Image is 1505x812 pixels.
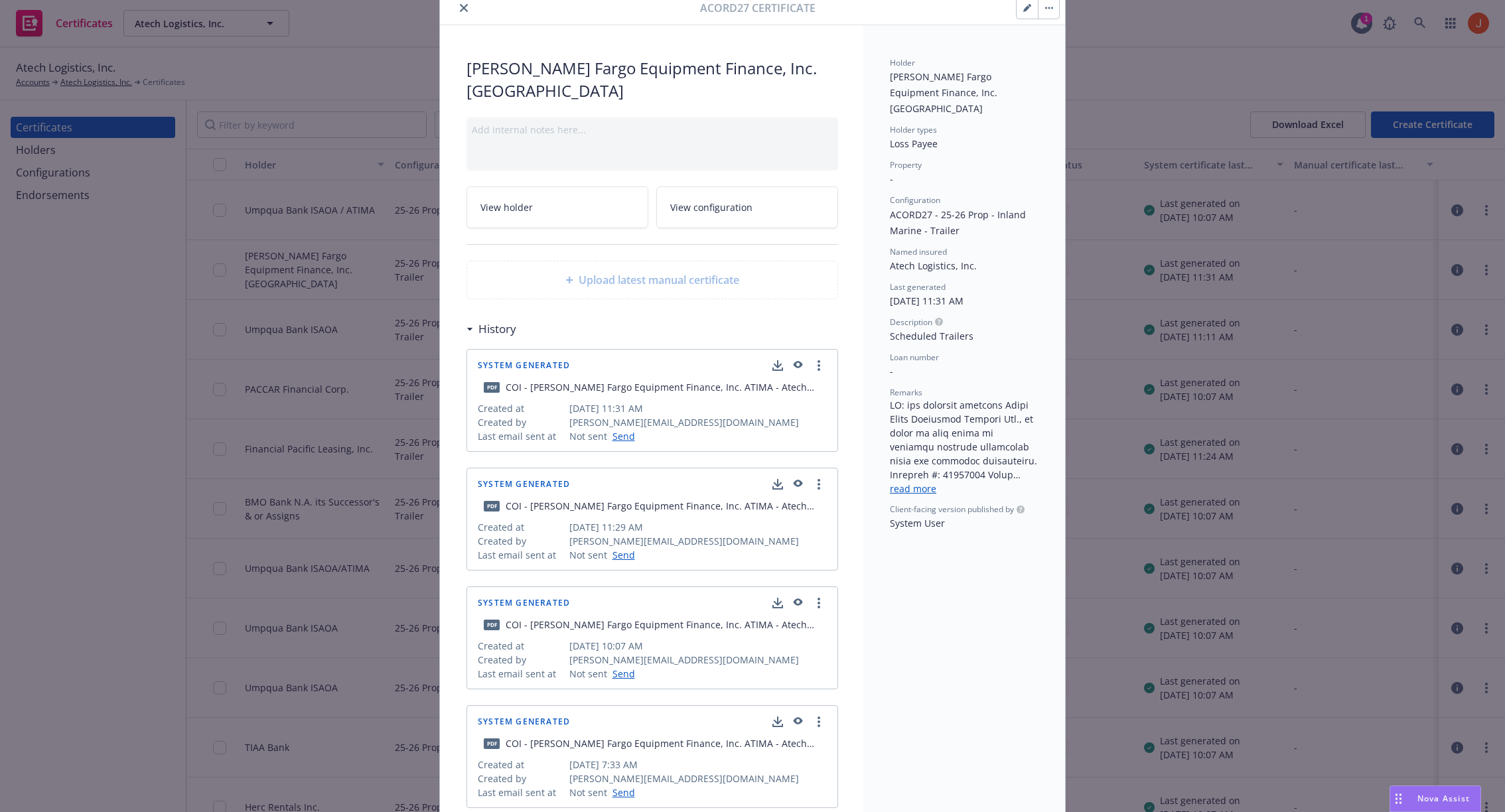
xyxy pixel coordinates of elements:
[890,259,977,272] span: Atech Logistics, Inc.
[811,595,827,611] a: more
[466,186,648,228] a: View holder
[890,159,922,170] span: Property
[890,330,973,342] span: Scheduled Trailers
[506,499,827,513] div: COI - [PERSON_NAME] Fargo Equipment Finance, Inc. ATIMA - Atech Logistics, Inc. - fillable.pdf
[890,208,1029,237] span: ACORD27 - 25-26 Prop - Inland Marine - Trailer
[1417,793,1470,804] span: Nova Assist
[478,480,570,488] span: System Generated
[890,57,915,68] span: Holder
[811,358,827,373] a: more
[569,415,827,429] span: [PERSON_NAME][EMAIL_ADDRESS][DOMAIN_NAME]
[890,517,945,529] span: System User
[1390,786,1407,811] div: Drag to move
[506,736,827,750] div: COI - [PERSON_NAME] Fargo Equipment Finance, Inc. ATIMA - Atech Logistics, Inc. - fillable.pdf
[478,667,564,681] span: Last email sent at
[569,534,827,548] span: [PERSON_NAME][EMAIL_ADDRESS][DOMAIN_NAME]
[466,320,516,338] div: History
[569,772,827,785] span: [PERSON_NAME][EMAIL_ADDRESS][DOMAIN_NAME]
[607,785,635,799] a: Send
[890,281,946,293] span: Last generated
[569,401,827,415] span: [DATE] 11:31 AM
[569,653,827,667] span: [PERSON_NAME][EMAIL_ADDRESS][DOMAIN_NAME]
[569,548,607,562] span: Not sent
[478,785,564,799] span: Last email sent at
[569,667,607,681] span: Not sent
[478,548,564,562] span: Last email sent at
[569,429,607,443] span: Not sent
[607,429,635,443] a: Send
[480,200,533,214] span: View holder
[569,639,827,653] span: [DATE] 10:07 AM
[890,387,922,398] span: Remarks
[484,738,500,748] span: pdf
[890,365,893,377] span: -
[478,718,570,726] span: System Generated
[670,200,752,214] span: View configuration
[484,501,500,511] span: pdf
[478,415,564,429] span: Created by
[890,194,940,206] span: Configuration
[890,124,937,135] span: Holder types
[890,172,893,185] span: -
[890,316,932,328] span: Description
[1390,785,1481,812] button: Nova Assist
[811,476,827,492] a: more
[466,57,838,101] span: [PERSON_NAME] Fargo Equipment Finance, Inc. [GEOGRAPHIC_DATA]
[506,380,827,394] div: COI - [PERSON_NAME] Fargo Equipment Finance, Inc. ATIMA - Atech Logistics, Inc. - fillable.pdf
[478,429,564,443] span: Last email sent at
[478,653,564,667] span: Created by
[890,137,938,150] span: Loss Payee
[890,398,1039,482] div: LO: ips dolorsit ametcons Adipi Elits Doeiusmod Tempori Utl., et dolor ma aliq enima mi veniamqu ...
[569,758,827,772] span: [DATE] 7:33 AM
[506,618,827,632] div: COI - [PERSON_NAME] Fargo Equipment Finance, Inc. ATIMA - Atech Logistics, Inc. - fillable.pdf
[890,352,939,363] span: Loan number
[478,534,564,548] span: Created by
[607,548,635,562] a: Send
[569,520,827,534] span: [DATE] 11:29 AM
[890,482,936,495] a: read more
[890,504,1014,515] span: Client-facing version published by
[478,320,516,338] h3: History
[890,246,947,257] span: Named insured
[890,70,1000,115] span: [PERSON_NAME] Fargo Equipment Finance, Inc. [GEOGRAPHIC_DATA]
[478,639,564,653] span: Created at
[890,295,964,307] span: [DATE] 11:31 AM
[478,362,570,370] span: System Generated
[811,714,827,730] a: more
[478,401,564,415] span: Created at
[472,123,586,136] span: Add internal notes here...
[478,758,564,772] span: Created at
[607,667,635,681] a: Send
[484,620,500,630] span: pdf
[478,599,570,607] span: System Generated
[656,186,838,228] a: View configuration
[484,382,500,392] span: pdf
[478,772,564,785] span: Created by
[569,785,607,799] span: Not sent
[478,520,564,534] span: Created at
